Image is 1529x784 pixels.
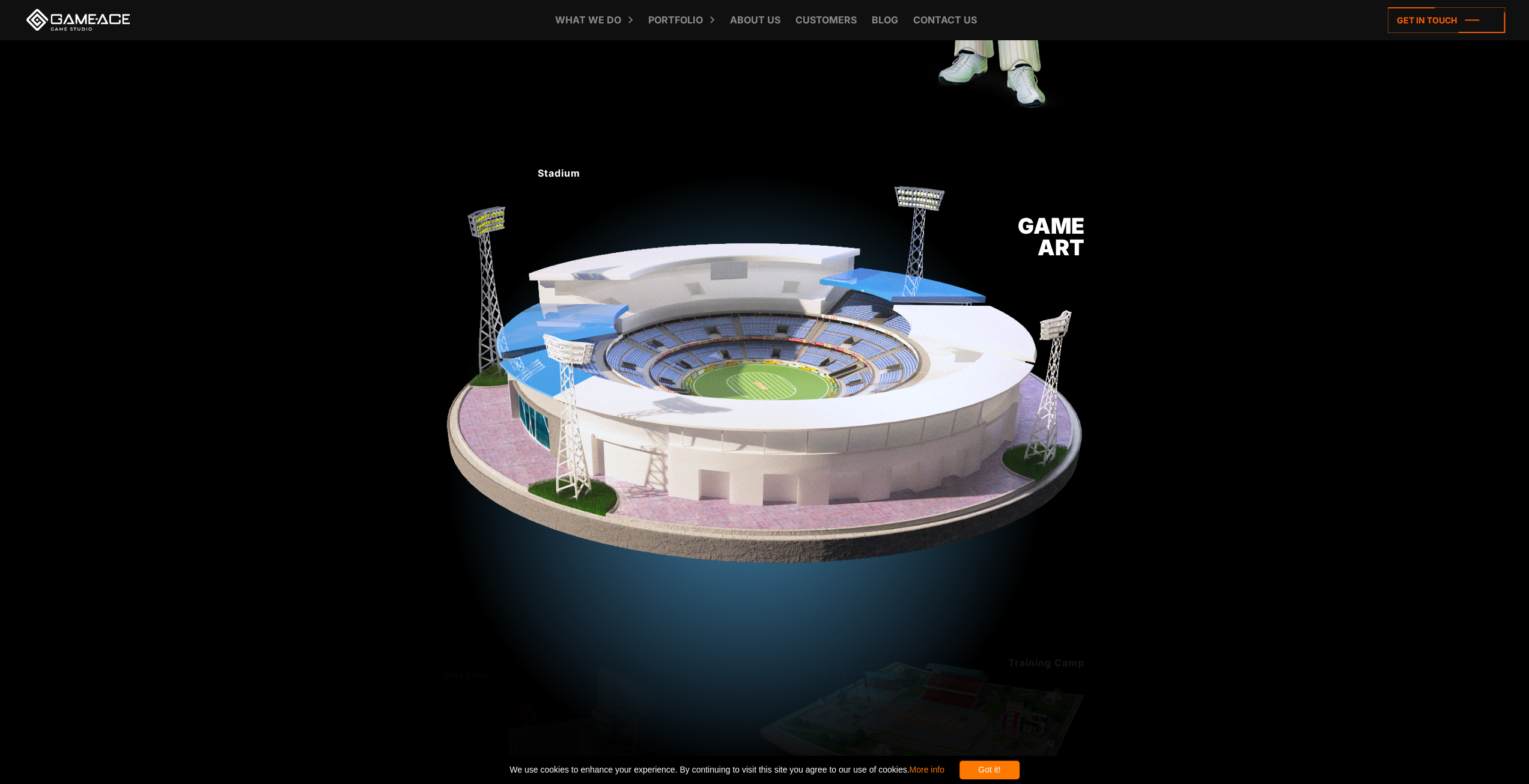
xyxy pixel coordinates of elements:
[1008,655,1084,670] div: Training Camp
[445,181,1084,568] img: Cricket manager mobile game development case study
[509,761,944,779] span: We use cookies to enhance your experience. By continuing to visit this site you agree to our use ...
[445,667,488,682] div: Hospital
[959,761,1020,779] div: Got it!
[1388,7,1505,33] a: Get in touch
[909,765,944,774] a: More info
[538,166,580,180] div: Stadium
[1018,215,1084,258] div: Game Art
